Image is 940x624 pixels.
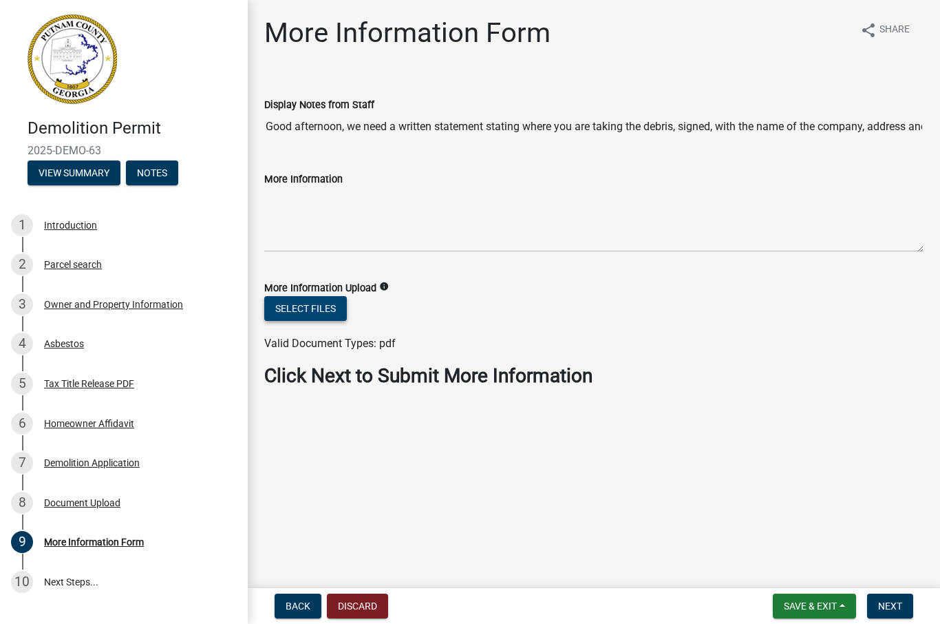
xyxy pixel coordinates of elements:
strong: Click Next to Submit More Information [264,364,592,387]
label: Display Notes from Staff [264,101,374,110]
button: Discard [327,594,388,618]
div: Introduction [44,220,97,230]
button: Next [867,594,913,618]
div: 8 [11,492,33,514]
img: Putnam County, Georgia [28,14,117,104]
button: Select files [264,296,347,321]
button: View Summary [28,160,120,185]
div: 5 [11,373,33,395]
button: Back [275,594,321,618]
wm-modal-confirm: Notes [126,168,178,179]
span: Valid Document Types: pdf [264,337,396,350]
label: More Information [264,175,343,185]
div: 7 [11,452,33,474]
div: Owner and Property Information [44,300,183,309]
div: Tax Title Release PDF [44,379,134,388]
div: 6 [11,413,33,435]
div: Parcel search [44,260,102,269]
div: Demolition Application [44,458,140,468]
h4: Demolition Permit [28,118,237,138]
wm-modal-confirm: Summary [28,168,120,179]
div: 10 [11,571,33,593]
label: More Information Upload [264,284,376,293]
div: More Information Form [44,537,144,547]
i: info [379,282,389,291]
div: Document Upload [44,498,120,508]
span: Save & Exit [784,601,837,612]
i: share [860,22,877,39]
span: Next [878,601,902,612]
span: Share [879,22,910,39]
button: Notes [126,160,178,185]
div: Homeowner Affidavit [44,419,134,428]
div: 9 [11,531,33,553]
span: 2025-DEMO-63 [28,144,220,157]
div: 2 [11,253,33,275]
div: 4 [11,333,33,355]
h1: More Information Form [264,17,551,50]
span: Back [286,601,310,612]
div: 1 [11,214,33,236]
button: shareShare [849,17,921,43]
button: Save & Exit [773,594,856,618]
div: 3 [11,293,33,315]
div: Asbestos [44,339,84,349]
